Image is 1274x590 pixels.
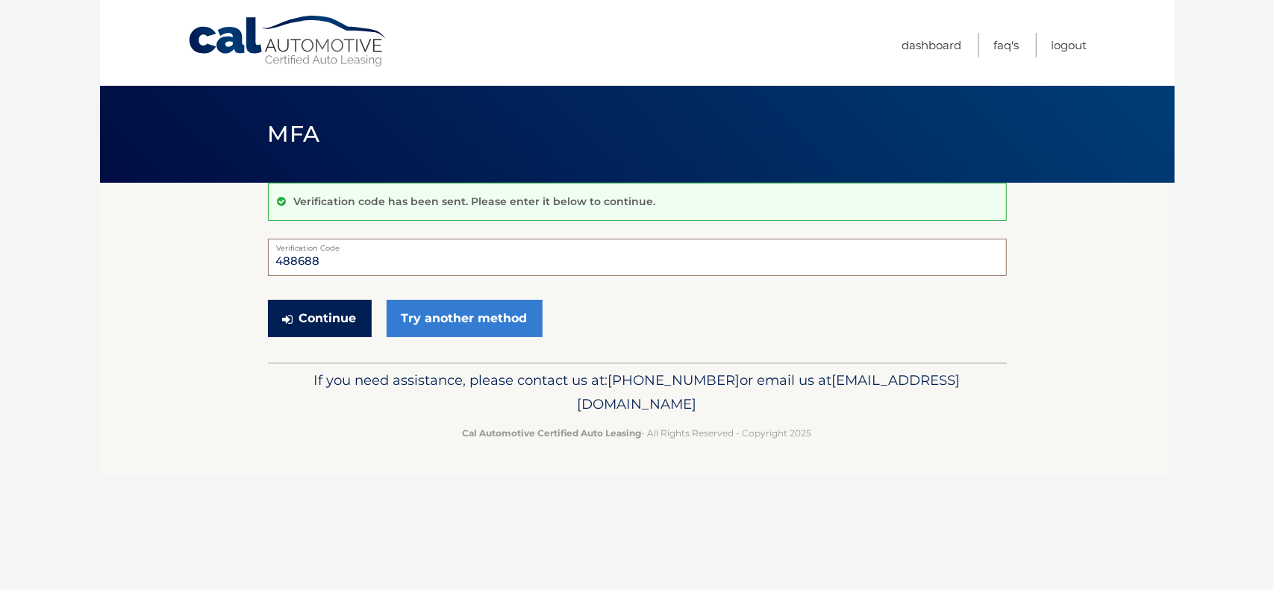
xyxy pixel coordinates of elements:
[902,33,962,57] a: Dashboard
[1052,33,1087,57] a: Logout
[268,239,1007,276] input: Verification Code
[463,427,642,439] strong: Cal Automotive Certified Auto Leasing
[994,33,1019,57] a: FAQ's
[268,300,372,337] button: Continue
[268,239,1007,251] label: Verification Code
[608,371,740,389] span: [PHONE_NUMBER]
[294,195,656,208] p: Verification code has been sent. Please enter it below to continue.
[268,120,320,148] span: MFA
[278,425,997,441] p: - All Rights Reserved - Copyright 2025
[578,371,961,412] span: [EMAIL_ADDRESS][DOMAIN_NAME]
[387,300,543,337] a: Try another method
[278,368,997,416] p: If you need assistance, please contact us at: or email us at
[187,15,389,68] a: Cal Automotive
